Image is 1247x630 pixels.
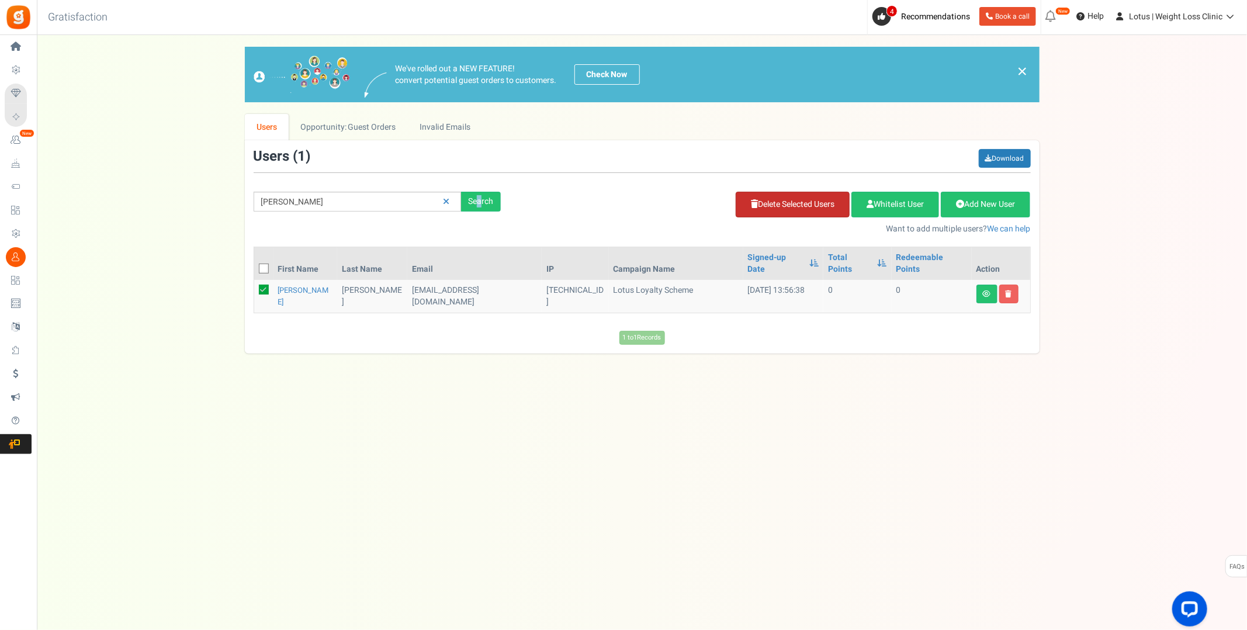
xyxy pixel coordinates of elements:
img: Gratisfaction [5,4,32,30]
a: Add New User [941,192,1030,217]
th: Email [407,247,542,280]
th: Campaign Name [609,247,743,280]
a: Redeemable Points [896,252,967,275]
a: Reset [437,192,455,212]
td: Lotus Loyalty Scheme [609,280,743,313]
a: Delete Selected Users [736,192,850,217]
span: 4 [886,5,898,17]
img: images [254,56,350,94]
th: First Name [273,247,338,280]
a: Book a call [979,7,1036,26]
em: New [19,129,34,137]
a: We can help [987,223,1030,235]
td: customer [407,280,542,313]
a: Signed-up Date [748,252,804,275]
th: Action [972,247,1030,280]
img: images [365,72,387,98]
th: Last Name [337,247,407,280]
span: 1 [298,146,306,167]
i: View details [983,290,991,297]
a: Check Now [574,64,640,85]
span: FAQs [1229,556,1245,578]
a: × [1017,64,1028,78]
a: Download [979,149,1031,168]
a: Invalid Emails [408,114,482,140]
h3: Users ( ) [254,149,311,164]
th: IP [542,247,609,280]
td: [DATE] 13:56:38 [743,280,824,313]
input: Search by email or name [254,192,461,212]
i: Delete user [1006,290,1012,297]
a: [PERSON_NAME] [278,285,329,307]
a: Help [1072,7,1109,26]
td: 0 [892,280,972,313]
a: Users [245,114,289,140]
a: New [5,130,32,150]
span: Lotus | Weight Loss Clinic [1129,11,1222,23]
a: Total Points [828,252,871,275]
p: Want to add multiple users? [518,223,1031,235]
td: [PERSON_NAME] [337,280,407,313]
td: 0 [823,280,891,313]
a: Whitelist User [851,192,939,217]
p: We've rolled out a NEW FEATURE! convert potential guest orders to customers. [396,63,557,86]
a: 4 Recommendations [872,7,975,26]
td: [TECHNICAL_ID] [542,280,609,313]
em: New [1055,7,1071,15]
h3: Gratisfaction [35,6,120,29]
a: Opportunity: Guest Orders [289,114,407,140]
span: Recommendations [901,11,970,23]
div: Search [461,192,501,212]
span: Help [1085,11,1104,22]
